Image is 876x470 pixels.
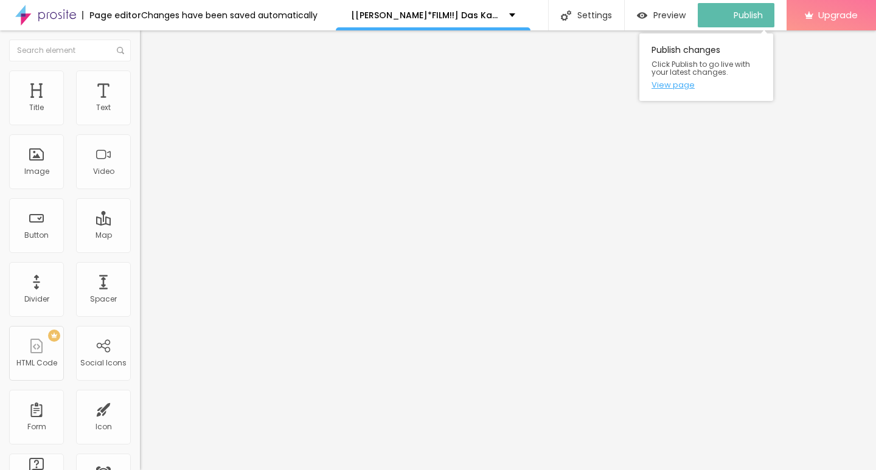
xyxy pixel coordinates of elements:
div: Video [93,167,114,176]
div: Page editor [82,11,141,19]
div: Form [27,423,46,431]
div: Icon [96,423,112,431]
span: Click Publish to go live with your latest changes. [652,60,761,76]
button: Publish [698,3,774,27]
img: Icone [117,47,124,54]
img: Icone [561,10,571,21]
p: [[PERSON_NAME]*FILM!!] Das Kanu des Manitu Stream Deutsch Kostenlos COMPLETT! [351,11,500,19]
button: Preview [625,3,698,27]
div: Button [24,231,49,240]
img: view-1.svg [637,10,647,21]
iframe: Editor [140,30,876,470]
div: Text [96,103,111,112]
div: Image [24,167,49,176]
div: Spacer [90,295,117,303]
input: Search element [9,40,131,61]
div: Social Icons [80,359,127,367]
span: Upgrade [818,10,858,20]
span: Publish [734,10,763,20]
div: Title [29,103,44,112]
span: Preview [653,10,686,20]
div: Divider [24,295,49,303]
div: Map [96,231,112,240]
div: Publish changes [639,33,773,101]
a: View page [652,81,761,89]
div: HTML Code [16,359,57,367]
div: Changes have been saved automatically [141,11,318,19]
